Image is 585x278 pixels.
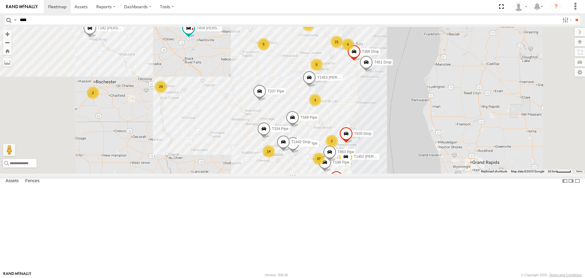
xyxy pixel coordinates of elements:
span: T1452 [PERSON_NAME] Flat [354,154,402,159]
label: Assets [2,177,22,186]
span: T334 Pipe [272,127,289,131]
img: rand-logo.svg [6,5,38,9]
span: 20 km [548,170,556,173]
label: Search Filter Options [560,16,573,24]
span: T935 Drop [354,132,371,136]
label: Hide Summary Table [574,177,580,186]
button: Keyboard shortcuts [481,169,507,174]
button: Map Scale: 20 km per 44 pixels [546,169,573,174]
span: T863 Pipe [338,150,354,154]
div: Version: 306.00 [265,273,288,277]
span: T451 Drop [374,60,392,64]
button: Drag Pegman onto the map to open Street View [3,144,15,156]
a: Visit our Website [3,272,31,278]
div: 5 [257,38,270,50]
label: Measure [3,58,12,67]
div: 2 [326,135,338,147]
span: Map data ©2025 Google [511,170,544,173]
button: Zoom out [3,38,12,47]
span: T196 Pipe [333,160,349,164]
button: Zoom in [3,30,12,38]
span: T366 Drop [362,49,379,54]
span: T1453 [PERSON_NAME] Flat [317,76,366,80]
label: Dock Summary Table to the Right [568,177,574,186]
div: AJ Klotz [512,2,530,11]
span: T207 Pipe [268,89,284,93]
span: T569 Pipe [300,116,317,120]
span: T859 [PERSON_NAME] Flat [197,26,243,30]
div: 21 [331,36,343,48]
span: T242 [PERSON_NAME] Flat [98,26,144,30]
div: 29 [155,81,167,93]
div: © Copyright 2025 - [521,273,582,277]
label: Map Settings [575,68,585,77]
a: Terms and Conditions [549,273,582,277]
button: Zoom Home [3,47,12,55]
label: Dock Summary Table to the Left [562,177,568,186]
span: T1442 Drop [291,140,310,144]
div: 2 [87,87,99,99]
a: Terms (opens in new tab) [576,170,582,172]
label: Search Query [13,16,18,24]
div: 3 [309,94,321,106]
i: ? [551,2,561,12]
span: T195 Pipe [301,142,317,146]
div: 37 [313,153,325,165]
label: Fences [22,177,43,186]
div: 5 [342,38,354,51]
div: 5 [310,59,323,71]
div: 14 [263,145,275,157]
